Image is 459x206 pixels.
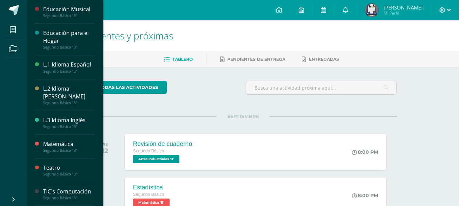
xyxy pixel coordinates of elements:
[352,149,378,155] div: 8:00 PM
[384,4,423,11] span: [PERSON_NAME]
[43,29,95,45] div: Educación para el Hogar
[43,140,95,153] a: MatemáticaSegundo Básico "B"
[43,5,95,18] a: Educación MusicalSegundo Básico "B"
[35,29,173,42] span: Actividades recientes y próximas
[43,61,95,73] a: L.1 Idioma EspañolSegundo Básico "B"
[43,164,95,176] a: TeatroSegundo Básico "B"
[43,140,95,148] div: Matemática
[43,172,95,176] div: Segundo Básico "B"
[43,116,95,129] a: L.3 Idioma InglésSegundo Básico "B"
[43,148,95,153] div: Segundo Básico "B"
[133,184,171,191] div: Estadística
[133,155,179,163] span: Artes Industriales 'B'
[43,100,95,105] div: Segundo Básico "B"
[352,192,378,199] div: 8:00 PM
[43,61,95,69] div: L.1 Idioma Español
[172,57,193,62] span: Tablero
[133,192,164,197] span: Segundo Básico
[227,57,285,62] span: Pendientes de entrega
[133,149,164,153] span: Segundo Básico
[220,54,285,65] a: Pendientes de entrega
[43,188,95,195] div: TIC´s Computación
[309,57,339,62] span: Entregadas
[101,142,108,147] div: VIE
[384,10,423,16] span: Mi Perfil
[43,188,95,200] a: TIC´s ComputaciónSegundo Básico "B"
[89,81,167,94] a: todas las Actividades
[43,124,95,129] div: Segundo Básico "B"
[246,81,396,94] input: Busca una actividad próxima aquí...
[216,113,270,119] span: SEPTIEMBRE
[133,141,192,148] div: Revisión de cuaderno
[302,54,339,65] a: Entregadas
[43,85,95,100] div: L.2 Idioma [PERSON_NAME]
[43,29,95,50] a: Educación para el HogarSegundo Básico "B"
[43,85,95,105] a: L.2 Idioma [PERSON_NAME]Segundo Básico "B"
[43,13,95,18] div: Segundo Básico "B"
[164,54,193,65] a: Tablero
[43,116,95,124] div: L.3 Idioma Inglés
[101,147,108,155] div: 12
[43,69,95,74] div: Segundo Básico "B"
[365,3,378,17] img: 4f25c287ea62b23c3801fb3e955ce773.png
[43,5,95,13] div: Educación Musical
[43,45,95,50] div: Segundo Básico "B"
[43,164,95,172] div: Teatro
[43,195,95,200] div: Segundo Básico "B"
